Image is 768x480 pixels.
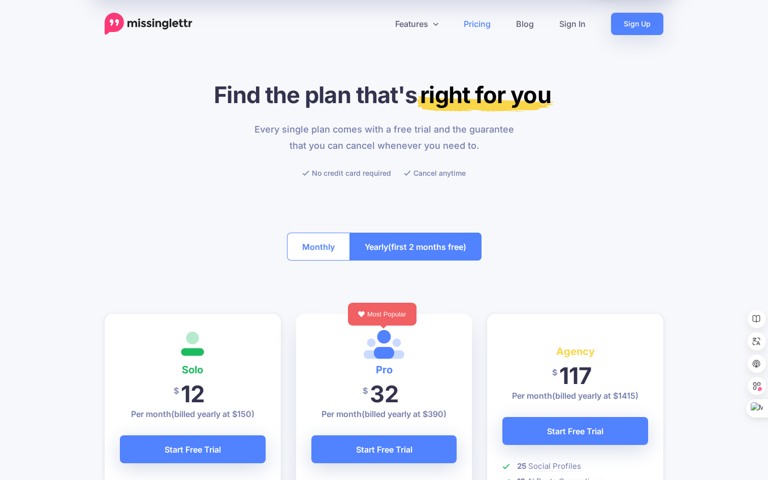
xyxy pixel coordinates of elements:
span: $ [552,361,557,384]
li: No credit card required [302,167,391,179]
a: Sign In [547,13,598,35]
a: Home [105,13,193,35]
p: Per month [311,408,457,420]
span: 12 [181,380,205,408]
div: Most Popular [348,303,417,326]
span: (first 2 months free) [388,239,466,255]
h4: Agency [502,343,648,360]
p: Every single plan comes with a free trial and the guarantee that you can cancel whenever you need... [248,121,520,154]
b: 25 [517,461,526,471]
span: Social Profiles [528,461,581,471]
a: Blog [503,13,547,35]
mark: right for you [417,81,554,112]
span: 117 [559,362,592,390]
h4: Solo [120,362,266,378]
a: Start Free Trial [502,417,648,445]
a: Start Free Trial [120,435,266,463]
a: Pricing [451,13,503,35]
h4: Pro [311,362,457,378]
span: (billed yearly at $390) [362,409,446,419]
button: Monthly [287,233,350,261]
a: Start Free Trial [311,435,457,463]
li: Cancel anytime [404,167,466,179]
p: Per month [120,408,266,420]
span: (billed yearly at $1415) [552,391,638,401]
span: 32 [370,380,399,408]
span: $ [363,379,368,402]
button: Yearly(first 2 months free) [349,233,482,261]
span: $ [174,379,179,402]
p: Per month [502,390,648,402]
a: Features [382,13,451,35]
h1: Find the plan that's [105,81,663,109]
a: Sign Up [611,13,663,35]
span: (billed yearly at $150) [171,409,254,419]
